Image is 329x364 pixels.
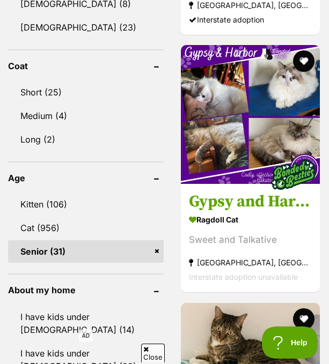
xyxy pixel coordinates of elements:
[8,217,164,239] a: Cat (956)
[8,128,164,151] a: Long (2)
[8,193,164,216] a: Kitten (106)
[262,326,318,359] iframe: Help Scout Beacon - Open
[8,105,164,127] a: Medium (4)
[189,273,298,282] span: Interstate adoption unavailable
[141,344,165,362] span: Close
[8,285,164,295] header: About my home
[8,240,164,263] a: Senior (31)
[8,16,164,39] a: [DEMOGRAPHIC_DATA] (23)
[189,192,312,212] h3: Gypsy and Harbor
[293,50,315,72] button: favourite
[8,61,164,71] header: Coat
[8,306,164,341] a: I have kids under [DEMOGRAPHIC_DATA] (14)
[164,358,165,359] iframe: Advertisement
[181,45,320,184] img: Gypsy and Harbor - Ragdoll Cat
[8,81,164,103] a: Short (25)
[79,330,93,342] span: AD
[189,256,312,270] strong: [GEOGRAPHIC_DATA], [GEOGRAPHIC_DATA]
[293,308,315,330] button: favourite
[266,148,320,202] img: bonded besties
[189,233,312,248] div: Sweet and Talkative
[189,12,312,27] div: Interstate adoption
[189,212,312,228] strong: Ragdoll Cat
[8,173,164,183] header: Age
[181,184,320,293] a: Gypsy and Harbor Ragdoll Cat Sweet and Talkative [GEOGRAPHIC_DATA], [GEOGRAPHIC_DATA] Interstate ...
